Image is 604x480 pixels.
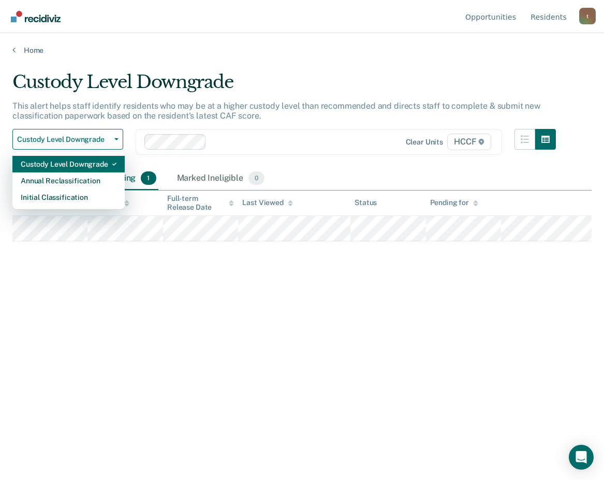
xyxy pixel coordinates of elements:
[447,134,491,150] span: HCCF
[102,167,158,190] div: Pending1
[12,129,123,150] button: Custody Level Downgrade
[569,445,594,470] div: Open Intercom Messenger
[248,171,264,185] span: 0
[21,156,116,172] div: Custody Level Downgrade
[355,198,377,207] div: Status
[141,171,156,185] span: 1
[12,46,592,55] a: Home
[12,101,540,121] p: This alert helps staff identify residents who may be at a higher custody level than recommended a...
[579,8,596,24] button: Profile dropdown button
[430,198,478,207] div: Pending for
[21,189,116,206] div: Initial Classification
[12,71,556,101] div: Custody Level Downgrade
[17,135,110,144] span: Custody Level Downgrade
[175,167,267,190] div: Marked Ineligible0
[406,138,444,147] div: Clear units
[242,198,292,207] div: Last Viewed
[579,8,596,24] div: t
[21,172,116,189] div: Annual Reclassification
[12,152,125,210] div: Dropdown Menu
[167,194,234,212] div: Full-term Release Date
[11,11,61,22] img: Recidiviz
